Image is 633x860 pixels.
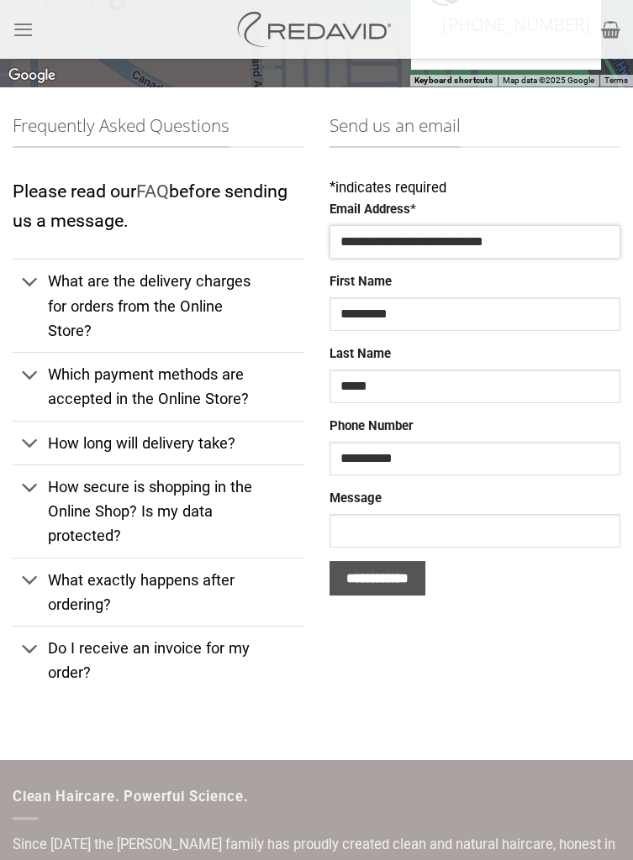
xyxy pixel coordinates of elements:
[48,434,235,452] span: How long will delivery take?
[13,464,304,558] a: Toggle How secure is shopping in the Online Shop? Is my data protected?
[330,489,621,509] label: Message
[330,200,621,220] label: Email Address
[4,65,60,87] img: Google
[330,177,621,200] div: indicates required
[13,558,304,626] a: Toggle What exactly happens after ordering?
[13,563,47,600] button: Toggle
[13,112,229,148] span: Frequently Asked Questions
[13,421,304,464] a: Toggle How long will delivery take?
[330,344,621,364] label: Last Name
[48,272,251,339] span: What are the delivery charges for orders from the Online Store?
[330,112,461,148] span: Send us an email
[136,181,169,202] a: FAQ
[13,177,304,235] p: Please read our before sending us a message.
[330,417,621,437] label: Phone Number
[13,265,47,302] button: Toggle
[414,75,493,87] button: Keyboard shortcuts
[48,571,235,613] span: What exactly happens after ordering?
[48,478,252,545] span: How secure is shopping in the Online Shop? Is my data protected?
[233,12,401,47] img: REDAVID Salon Products | United States
[13,626,304,694] a: Toggle Do I receive an invoice for my order?
[48,365,249,407] span: Which payment methods are accepted in the Online Store?
[13,469,47,506] button: Toggle
[4,65,60,87] a: Open this area in Google Maps (opens a new window)
[13,259,304,352] a: Toggle What are the delivery charges for orders from the Online Store?
[13,631,47,668] button: Toggle
[604,76,628,85] a: Terms
[503,76,594,85] span: Map data ©2025 Google
[13,357,47,394] button: Toggle
[13,789,248,805] span: Clean Haircare. Powerful Science.
[13,8,34,50] a: Menu
[48,639,250,681] span: Do I receive an invoice for my order?
[13,352,304,420] a: Toggle Which payment methods are accepted in the Online Store?
[330,272,621,292] label: First Name
[13,426,47,463] button: Toggle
